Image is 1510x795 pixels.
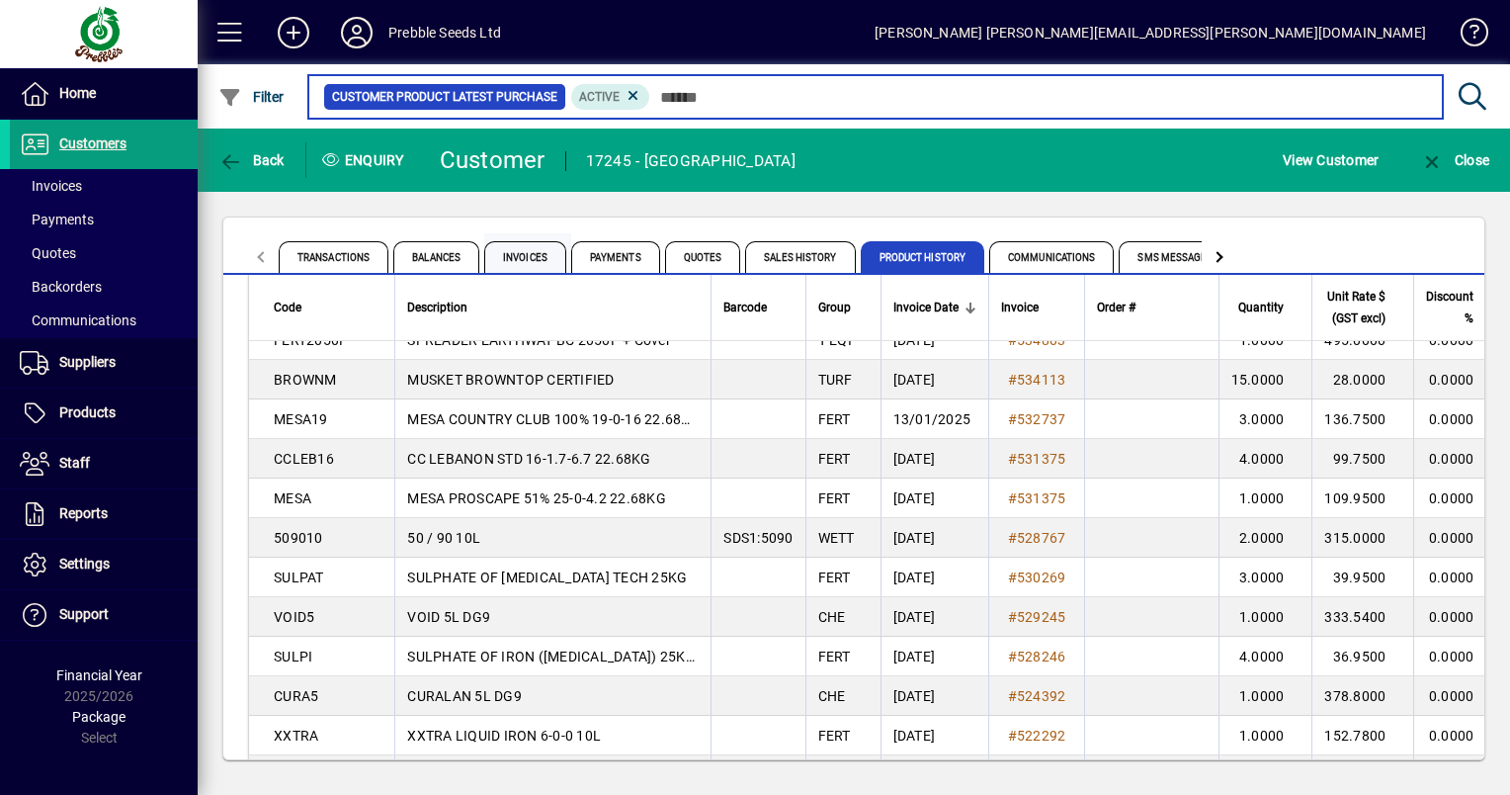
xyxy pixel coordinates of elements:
[1311,755,1413,795] td: 270.8900
[1001,685,1073,707] a: #524392
[440,144,545,176] div: Customer
[1413,637,1501,676] td: 0.0000
[306,144,425,176] div: Enquiry
[1218,439,1312,479] td: 4.0000
[1119,241,1231,273] span: SMS Messages
[72,709,126,725] span: Package
[1420,152,1489,168] span: Close
[1413,558,1501,597] td: 0.0000
[213,142,290,178] button: Back
[59,404,116,420] span: Products
[1311,637,1413,676] td: 36.9500
[1017,451,1066,467] span: 531375
[325,15,388,50] button: Profile
[407,411,701,427] span: MESA COUNTRY CLUB 100% 19-0-16 22.68KG
[1311,558,1413,597] td: 39.9500
[818,530,855,546] span: WETT
[1017,490,1066,506] span: 531375
[1218,399,1312,439] td: 3.0000
[1017,530,1066,546] span: 528767
[1017,570,1066,585] span: 530269
[818,728,851,744] span: FERT
[571,84,650,110] mat-chip: Product Activation Status: Active
[10,270,198,304] a: Backorders
[279,241,388,273] span: Transactions
[1399,142,1510,178] app-page-header-button: Close enquiry
[10,540,198,589] a: Settings
[213,79,290,115] button: Filter
[1238,297,1284,318] span: Quantity
[20,245,76,261] span: Quotes
[1311,360,1413,399] td: 28.0000
[1008,688,1017,704] span: #
[10,69,198,119] a: Home
[881,479,988,518] td: [DATE]
[1218,360,1312,399] td: 15.0000
[893,297,959,318] span: Invoice Date
[20,312,136,328] span: Communications
[218,152,285,168] span: Back
[20,178,82,194] span: Invoices
[1231,297,1302,318] div: Quantity
[1008,649,1017,664] span: #
[10,169,198,203] a: Invoices
[723,530,793,546] span: SDS1:5090
[59,455,90,471] span: Staff
[881,360,988,399] td: [DATE]
[1008,609,1017,625] span: #
[1001,527,1073,549] a: #528767
[1324,286,1403,329] div: Unit Rate $ (GST excl)
[1311,518,1413,558] td: 315.0000
[818,332,852,348] span: Y EQI
[1218,597,1312,637] td: 1.0000
[1008,411,1017,427] span: #
[745,241,855,273] span: Sales History
[10,236,198,270] a: Quotes
[1008,490,1017,506] span: #
[1413,360,1501,399] td: 0.0000
[1426,286,1491,329] div: Discount %
[579,90,620,104] span: Active
[881,716,988,755] td: [DATE]
[10,304,198,337] a: Communications
[989,241,1114,273] span: Communications
[1218,558,1312,597] td: 3.0000
[1218,479,1312,518] td: 1.0000
[407,570,687,585] span: SULPHATE OF [MEDICAL_DATA] TECH 25KG
[10,203,198,236] a: Payments
[274,649,312,664] span: SULPI
[1218,637,1312,676] td: 4.0000
[881,676,988,716] td: [DATE]
[274,609,314,625] span: VOID5
[407,490,666,506] span: MESA PROSCAPE 51% 25-0-4.2 22.68KG
[332,87,557,107] span: Customer Product Latest Purchase
[1311,479,1413,518] td: 109.9500
[881,439,988,479] td: [DATE]
[1413,597,1501,637] td: 0.0000
[1413,439,1501,479] td: 0.0000
[274,297,301,318] span: Code
[818,609,846,625] span: CHE
[1017,609,1066,625] span: 529245
[1413,676,1501,716] td: 0.0000
[274,728,318,744] span: XXTRA
[818,688,846,704] span: CHE
[59,354,116,370] span: Suppliers
[881,558,988,597] td: [DATE]
[10,389,198,438] a: Products
[1413,716,1501,755] td: 0.0000
[881,597,988,637] td: [DATE]
[893,297,976,318] div: Invoice Date
[1413,755,1501,795] td: 0.0000
[881,637,988,676] td: [DATE]
[1311,716,1413,755] td: 152.7800
[1324,286,1385,329] span: Unit Rate $ (GST excl)
[1001,567,1073,588] a: #530269
[818,570,851,585] span: FERT
[1001,606,1073,628] a: #529245
[407,649,726,664] span: SULPHATE OF IRON ([MEDICAL_DATA]) 25KG HEP
[407,530,480,546] span: 50 / 90 10L
[407,451,650,467] span: CC LEBANON STD 16-1.7-6.7 22.68KG
[407,728,601,744] span: XXTRA LIQUID IRON 6-0-0 10L
[1001,408,1073,430] a: #532737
